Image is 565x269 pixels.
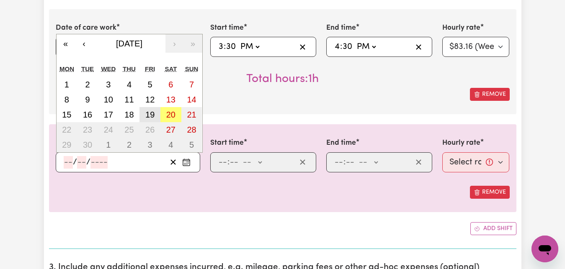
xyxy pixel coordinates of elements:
[124,110,134,119] abbr: September 18, 2025
[160,122,181,137] button: September 27, 2025
[218,156,227,169] input: --
[145,65,155,72] abbr: Friday
[346,156,355,169] input: --
[98,77,119,92] button: September 3, 2025
[139,92,160,107] button: September 12, 2025
[168,140,173,149] abbr: October 4, 2025
[98,92,119,107] button: September 10, 2025
[123,65,136,72] abbr: Thursday
[210,138,244,149] label: Start time
[119,92,140,107] button: September 11, 2025
[342,41,353,53] input: --
[83,140,92,149] abbr: September 30, 2025
[180,156,193,169] button: Enter the date of care work
[77,156,86,169] input: --
[160,92,181,107] button: September 13, 2025
[90,156,108,169] input: ----
[62,110,71,119] abbr: September 15, 2025
[139,107,160,122] button: September 19, 2025
[181,77,202,92] button: September 7, 2025
[119,122,140,137] button: September 25, 2025
[56,138,116,149] label: Date of care work
[59,65,74,72] abbr: Monday
[470,186,510,199] button: Remove this shift
[148,140,152,149] abbr: October 3, 2025
[127,80,132,89] abbr: September 4, 2025
[104,110,113,119] abbr: September 17, 2025
[98,107,119,122] button: September 17, 2025
[86,158,90,167] span: /
[98,122,119,137] button: September 24, 2025
[165,65,177,72] abbr: Saturday
[81,65,94,72] abbr: Tuesday
[106,140,111,149] abbr: October 1, 2025
[442,23,480,33] label: Hourly rate
[64,95,69,104] abbr: September 8, 2025
[104,95,113,104] abbr: September 10, 2025
[470,88,510,101] button: Remove this shift
[139,137,160,152] button: October 3, 2025
[145,95,155,104] abbr: September 12, 2025
[73,158,77,167] span: /
[165,34,184,53] button: ›
[181,107,202,122] button: September 21, 2025
[85,95,90,104] abbr: September 9, 2025
[57,34,75,53] button: «
[119,77,140,92] button: September 4, 2025
[326,138,356,149] label: End time
[470,222,516,235] button: Add another shift
[64,156,73,169] input: --
[98,137,119,152] button: October 1, 2025
[160,77,181,92] button: September 6, 2025
[210,23,244,33] label: Start time
[148,80,152,89] abbr: September 5, 2025
[326,23,356,33] label: End time
[145,110,155,119] abbr: September 19, 2025
[334,41,340,53] input: --
[442,138,480,149] label: Hourly rate
[119,137,140,152] button: October 2, 2025
[187,95,196,104] abbr: September 14, 2025
[57,107,77,122] button: September 15, 2025
[139,122,160,137] button: September 26, 2025
[224,42,226,51] span: :
[168,80,173,89] abbr: September 6, 2025
[166,110,175,119] abbr: September 20, 2025
[119,107,140,122] button: September 18, 2025
[181,92,202,107] button: September 14, 2025
[187,110,196,119] abbr: September 21, 2025
[77,92,98,107] button: September 9, 2025
[127,140,132,149] abbr: October 2, 2025
[77,137,98,152] button: September 30, 2025
[531,236,558,262] iframe: Button to launch messaging window
[230,156,239,169] input: --
[343,158,346,167] span: :
[77,122,98,137] button: September 23, 2025
[166,95,175,104] abbr: September 13, 2025
[124,95,134,104] abbr: September 11, 2025
[104,125,113,134] abbr: September 24, 2025
[57,122,77,137] button: September 22, 2025
[145,125,155,134] abbr: September 26, 2025
[75,34,93,53] button: ‹
[116,39,142,48] span: [DATE]
[93,34,165,53] button: [DATE]
[189,80,194,89] abbr: September 7, 2025
[187,125,196,134] abbr: September 28, 2025
[77,107,98,122] button: September 16, 2025
[340,42,342,51] span: :
[83,110,92,119] abbr: September 16, 2025
[85,80,90,89] abbr: September 2, 2025
[56,23,116,33] label: Date of care work
[57,92,77,107] button: September 8, 2025
[334,156,343,169] input: --
[167,156,180,169] button: Clear date
[160,137,181,152] button: October 4, 2025
[57,137,77,152] button: September 29, 2025
[101,65,116,72] abbr: Wednesday
[160,107,181,122] button: September 20, 2025
[62,140,71,149] abbr: September 29, 2025
[166,125,175,134] abbr: September 27, 2025
[181,137,202,152] button: October 5, 2025
[57,77,77,92] button: September 1, 2025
